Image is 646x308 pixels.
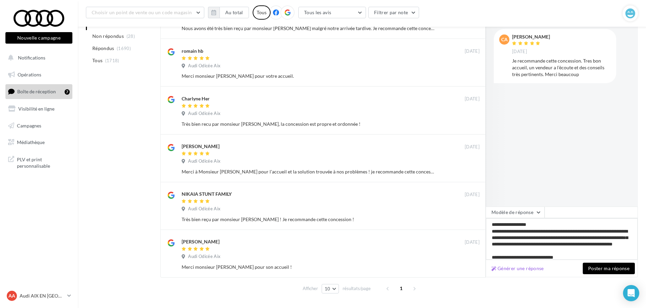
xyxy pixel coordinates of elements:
[303,285,318,292] span: Afficher
[623,285,639,301] div: Open Intercom Messenger
[182,264,436,270] div: Merci monsieur [PERSON_NAME] pour son accueil !
[92,45,114,52] span: Répondus
[92,57,102,64] span: Tous
[465,144,480,150] span: [DATE]
[304,9,331,15] span: Tous les avis
[501,36,508,43] span: CA
[182,95,210,102] div: Charlyne Her
[188,111,221,117] span: Audi Odicée Aix
[4,152,74,172] a: PLV et print personnalisable
[20,292,65,299] p: Audi AIX EN [GEOGRAPHIC_DATA]
[182,143,220,150] div: [PERSON_NAME]
[208,7,249,18] button: Au total
[182,73,436,79] div: Merci monsieur [PERSON_NAME] pour votre accueil.
[4,68,74,82] a: Opérations
[117,46,131,51] span: (1690)
[18,55,45,61] span: Notifications
[489,264,547,273] button: Générer une réponse
[5,32,72,44] button: Nouvelle campagne
[512,34,550,39] div: [PERSON_NAME]
[188,63,221,69] span: Audi Odicée Aix
[343,285,371,292] span: résultats/page
[188,206,221,212] span: Audi Odicée Aix
[92,9,192,15] span: Choisir un point de vente ou un code magasin
[253,5,271,20] div: Tous
[182,191,232,197] div: NIKAIA STUNT FAMILY
[4,84,74,99] a: Boîte de réception7
[325,286,330,291] span: 10
[4,102,74,116] a: Visibilité en ligne
[4,51,71,65] button: Notifications
[182,216,436,223] div: Très bien reçu par monsieur [PERSON_NAME] ! Je recommande cette concession !
[182,48,203,54] div: romain hb
[8,292,15,299] span: AA
[396,283,407,294] span: 1
[86,7,204,18] button: Choisir un point de vente ou un code magasin
[18,106,54,112] span: Visibilité en ligne
[465,239,480,245] span: [DATE]
[17,155,70,169] span: PLV et print personnalisable
[465,96,480,102] span: [DATE]
[182,25,436,32] div: Nous avons été très bien reçu par monsieur [PERSON_NAME] malgré notre arrivée tardive. Je recomma...
[4,135,74,149] a: Médiathèque
[17,122,41,128] span: Campagnes
[220,7,249,18] button: Au total
[182,121,436,127] div: Très bien recu par monsieur [PERSON_NAME], la concession est propre et ordonnée !
[368,7,419,18] button: Filtrer par note
[182,168,436,175] div: Merci à Monsieur [PERSON_NAME] pour l'accueil et la solution trouvée à nos problèmes ! je recomma...
[65,89,70,95] div: 7
[105,58,119,63] span: (1718)
[188,158,221,164] span: Audi Odicée Aix
[4,119,74,133] a: Campagnes
[465,48,480,54] span: [DATE]
[18,72,41,77] span: Opérations
[583,263,635,274] button: Poster ma réponse
[188,254,221,260] span: Audi Odicée Aix
[17,89,56,94] span: Boîte de réception
[298,7,366,18] button: Tous les avis
[512,49,527,55] span: [DATE]
[182,238,220,245] div: [PERSON_NAME]
[322,284,339,293] button: 10
[5,289,72,302] a: AA Audi AIX EN [GEOGRAPHIC_DATA]
[17,139,45,145] span: Médiathèque
[465,192,480,198] span: [DATE]
[486,207,545,218] button: Modèle de réponse
[126,33,135,39] span: (28)
[512,57,611,78] div: Je recommande cette concession. Tres bon accueil, un vendeur a l’écoute et des conseils très pert...
[92,33,124,40] span: Non répondus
